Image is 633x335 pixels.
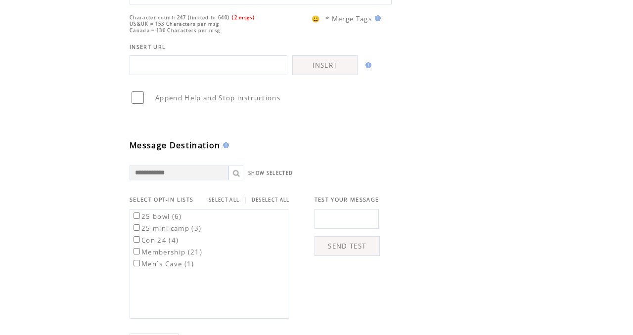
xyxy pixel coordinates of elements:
[130,14,229,21] span: Character count: 247 (limited to 640)
[132,259,194,268] label: Men`s Cave (1)
[130,140,220,151] span: Message Destination
[155,93,280,102] span: Append Help and Stop instructions
[312,14,320,23] span: 😀
[372,15,381,21] img: help.gif
[362,62,371,68] img: help.gif
[132,248,202,256] label: Membership (21)
[132,212,182,221] label: 25 bowl (6)
[252,197,290,203] a: DESELECT ALL
[134,236,140,243] input: Con 24 (4)
[132,224,201,233] label: 25 mini camp (3)
[130,27,220,34] span: Canada = 136 Characters per msg
[134,248,140,254] input: Membership (21)
[315,196,379,203] span: TEST YOUR MESSAGE
[130,21,219,27] span: US&UK = 153 Characters per msg
[134,260,140,266] input: Men`s Cave (1)
[243,195,247,204] span: |
[248,170,293,176] a: SHOW SELECTED
[220,142,229,148] img: help.gif
[209,197,239,203] a: SELECT ALL
[132,236,179,245] label: Con 24 (4)
[130,43,166,50] span: INSERT URL
[315,236,380,256] a: SEND TEST
[130,196,193,203] span: SELECT OPT-IN LISTS
[134,212,140,219] input: 25 bowl (6)
[325,14,372,23] span: * Merge Tags
[232,14,255,21] span: (2 msgs)
[134,224,140,231] input: 25 mini camp (3)
[292,55,358,75] a: INSERT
